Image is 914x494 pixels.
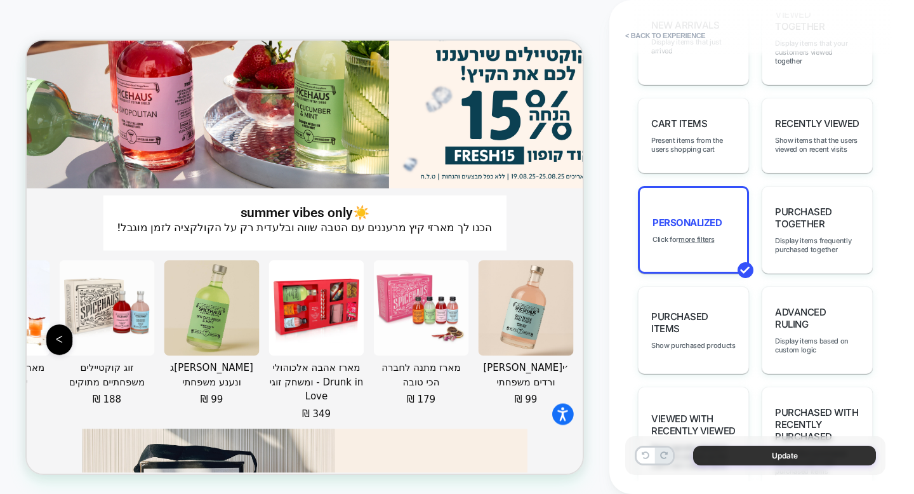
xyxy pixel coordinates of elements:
span: Present items from the users shopping cart [651,136,736,154]
div: ‏179 ‏₪ [505,471,547,486]
span: Display items frequently purchased together [775,236,859,254]
span: Purchased with Recently Purchased [775,406,859,443]
span: Purchased Items [651,310,736,335]
img: מארז אהבה אלכוהולי ומשחק זוגי - Drunk in Love [323,293,450,420]
div: ‏188 ‏₪ [86,471,128,486]
div: מארז מתנה לחברה הכי טובה [463,426,590,464]
span: ☀️summer vibes only [285,219,457,240]
a: ג׳ין מלפפון ונענע משפחתי [183,426,310,486]
div: ‏99 ‏₪ [649,471,683,486]
span: Recently Viewed [775,117,859,130]
div: ג[PERSON_NAME] ונענע משפחתי [183,426,310,464]
span: Viewed with Recently Viewed [651,413,736,437]
span: Display items that your customers viewed together [775,39,859,65]
button: Update [693,446,876,465]
div: ‏99 ‏₪ [230,471,264,486]
a: מארז מתנה לחברה הכי טובה [463,426,590,486]
span: Viewed Together [775,8,859,32]
img: ג׳ין ליצ׳י ורדים משפחתי [602,293,729,420]
div: מארז אהבה אלכוהולי ומשחק זוגי - Drunk in Love [323,426,450,483]
span: Cart Items [651,117,707,130]
a: ג׳ין ליצ׳י ורדים משפחתי [602,426,729,486]
a: זוג קוקטיילים משפחתיים מתוקים [44,426,171,486]
button: Previous [25,378,62,420]
span: Purchased Together [775,206,859,230]
u: more filters [679,235,714,244]
span: Display items that just arrived [651,37,736,55]
div: זוג קוקטיילים משפחתיים מתוקים [44,426,171,464]
button: < Back to experience [619,25,712,46]
span: New Arrivals [651,19,719,31]
span: Display items based on custom logic [775,337,859,354]
img: ג׳ין מלפפון ונענע משפחתי [183,293,310,420]
img: מארז מתנה לחברה הכי טובה [463,293,590,420]
span: Show purchased products [651,341,736,350]
span: Click for [652,235,714,244]
img: זוג קוקטיילים משפחתיים מתוקים [44,293,171,420]
span: Show items that the users viewed on recent visits [775,136,859,154]
div: [PERSON_NAME]׳י ורדים משפחתי [602,426,729,464]
span: הכנו לך מארזי קיץ מרעננים עם הטבה שווה ובלעדית רק על הקולקציה לזמן מוגבל! [121,241,621,258]
span: Advanced Ruling [775,306,859,330]
span: personalized [652,217,722,229]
